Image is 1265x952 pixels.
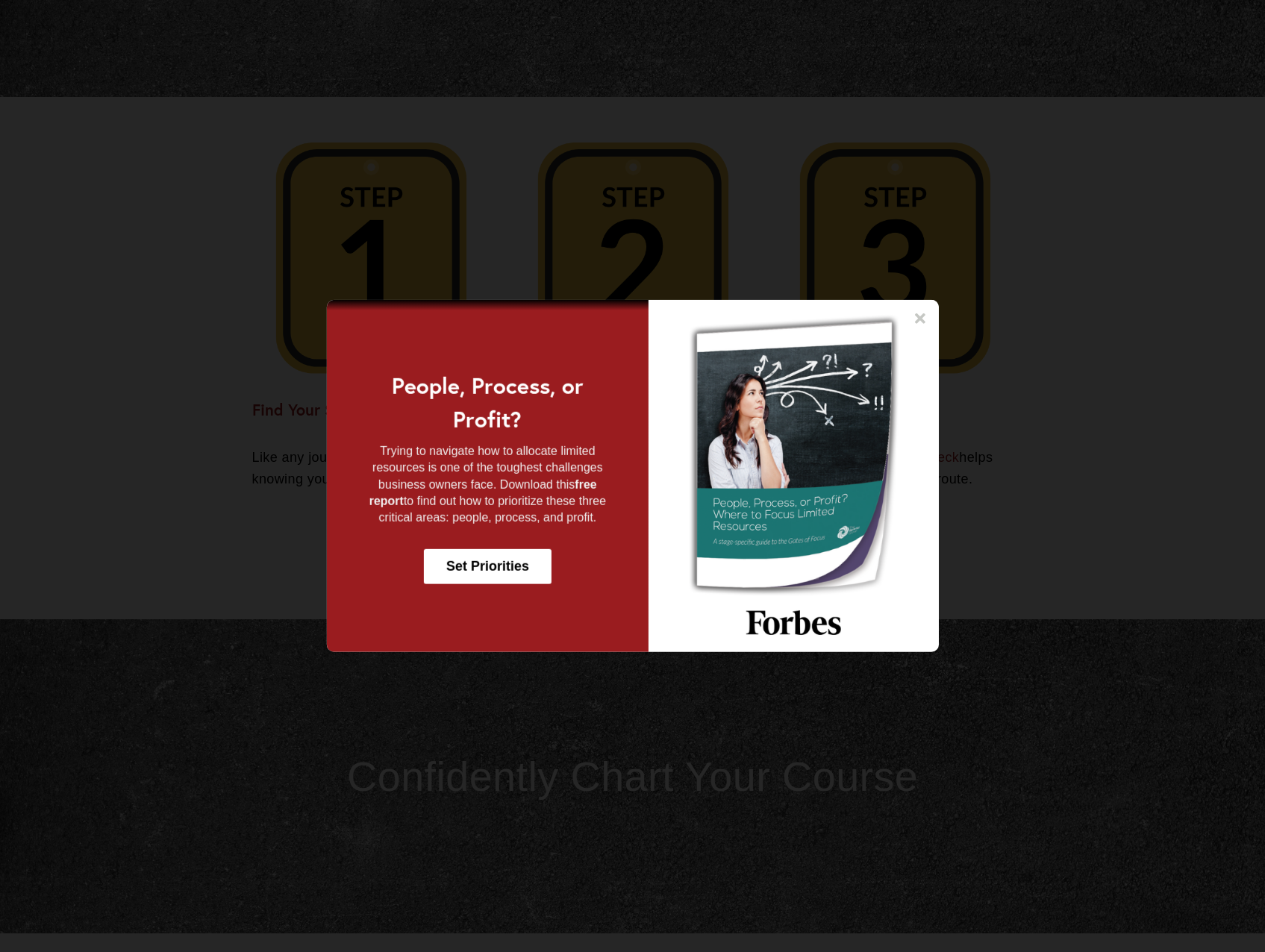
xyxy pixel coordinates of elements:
strong: free report [369,477,597,507]
span: to find out how to prioritize these three critical areas: people, process, and profit. [378,495,606,524]
a: Set Priorities [424,549,552,584]
img: GOF LeadGen Popup [649,300,938,652]
span: Trying to navigate how to allocate limited resources is one of the toughest challenges business o... [372,444,603,490]
h2: People, Process, or Profit? [357,368,619,435]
